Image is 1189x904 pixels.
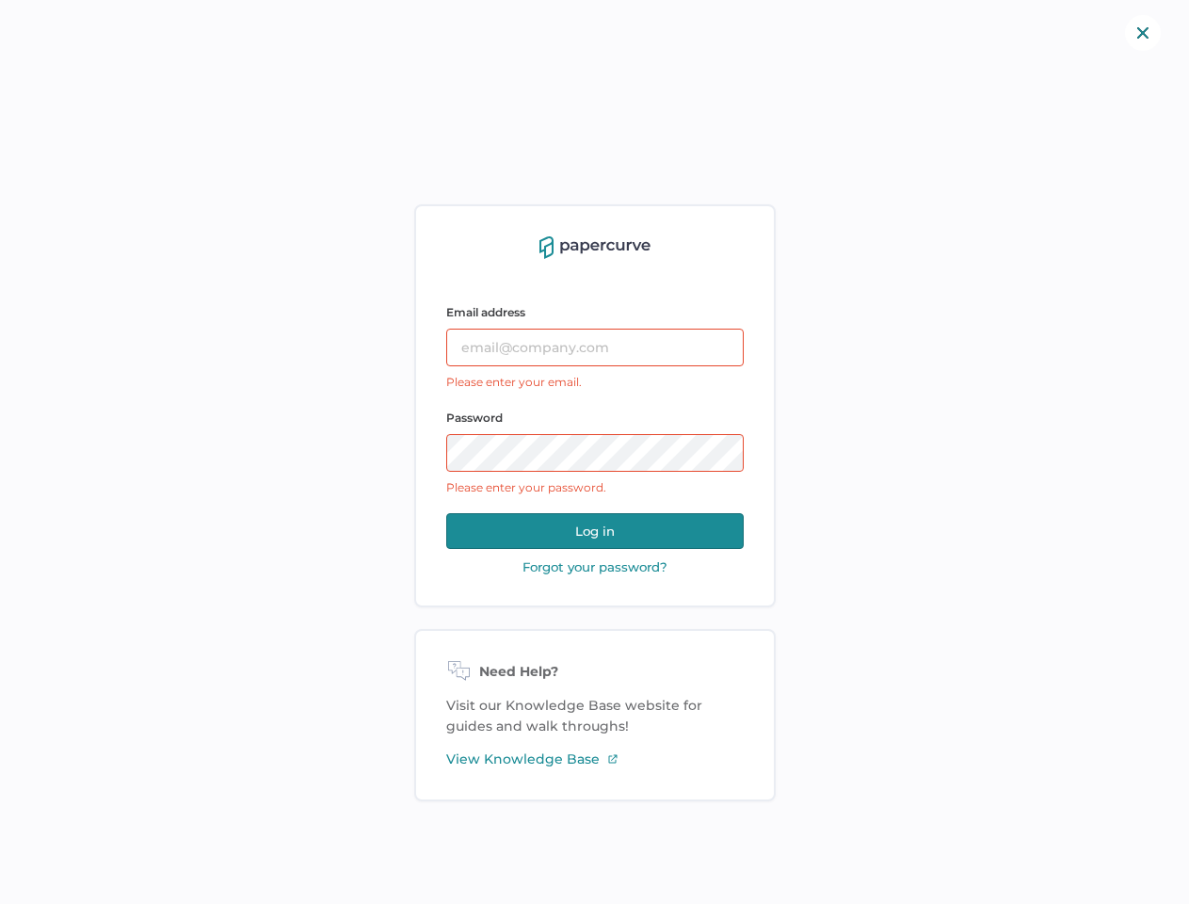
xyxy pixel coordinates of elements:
div: Need Help? [446,661,744,684]
img: external-link-icon-3.58f4c051.svg [607,753,619,765]
p: Please enter your password. [446,477,744,498]
p: Please enter your email. [446,372,744,393]
button: Forgot your password? [517,558,673,575]
button: Log in [446,513,744,549]
span: View Knowledge Base [446,749,600,769]
input: email@company.com [446,329,744,366]
span: Email address [446,305,525,319]
img: need-help-icon.d526b9f7.svg [446,661,472,684]
div: Visit our Knowledge Base website for guides and walk throughs! [414,629,776,801]
span: Password [446,411,503,425]
img: papercurve-logo-colour.7244d18c.svg [539,236,651,259]
img: hubspot-close.5b2ab852.svg [1135,25,1150,40]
